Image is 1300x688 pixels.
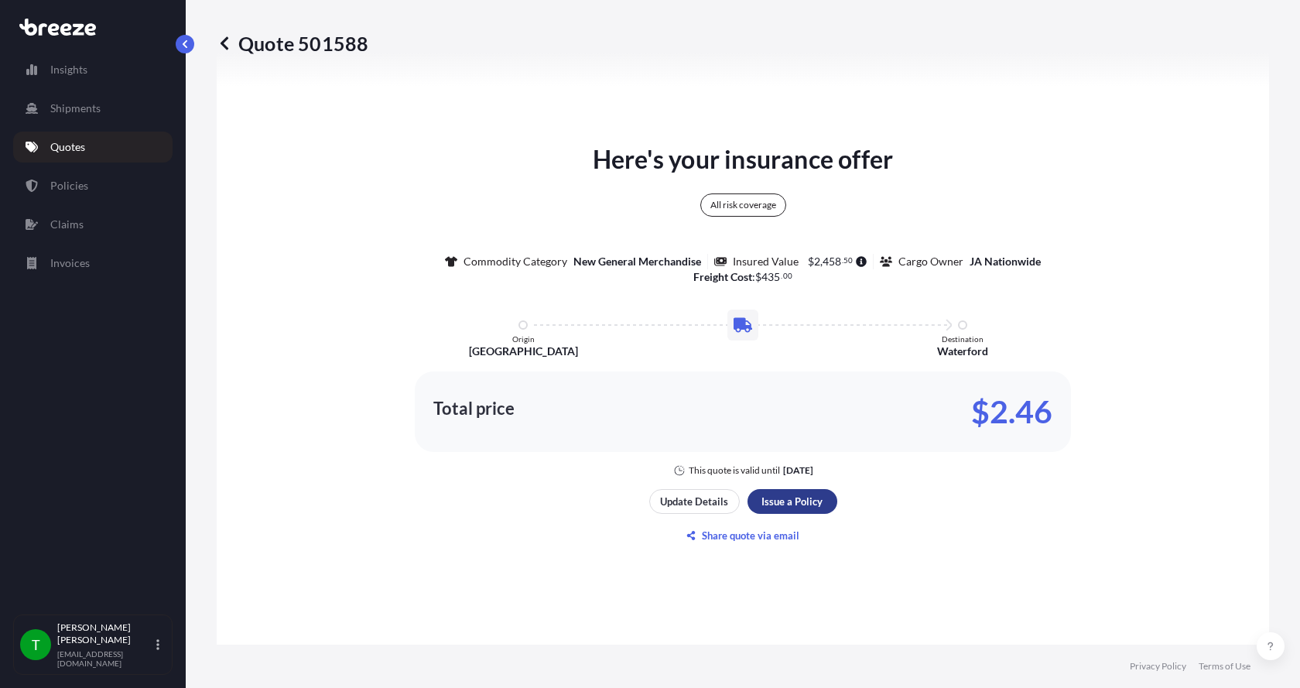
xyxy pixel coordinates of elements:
[50,101,101,116] p: Shipments
[689,464,780,477] p: This quote is valid until
[937,344,988,359] p: Waterford
[593,141,893,178] p: Here's your insurance offer
[971,399,1052,424] p: $2.46
[783,464,813,477] p: [DATE]
[13,248,173,279] a: Invoices
[50,217,84,232] p: Claims
[50,139,85,155] p: Quotes
[32,637,40,652] span: T
[57,621,153,646] p: [PERSON_NAME] [PERSON_NAME]
[842,258,843,263] span: .
[747,489,837,514] button: Issue a Policy
[970,254,1041,269] p: JA Nationwide
[13,93,173,124] a: Shipments
[755,272,761,282] span: $
[57,649,153,668] p: [EMAIL_ADDRESS][DOMAIN_NAME]
[649,489,740,514] button: Update Details
[13,132,173,163] a: Quotes
[843,258,853,263] span: 50
[50,62,87,77] p: Insights
[761,272,780,282] span: 435
[13,54,173,85] a: Insights
[1199,660,1250,673] a: Terms of Use
[50,178,88,193] p: Policies
[693,269,792,285] p: :
[700,193,786,217] div: All risk coverage
[464,254,567,269] p: Commodity Category
[693,270,752,283] b: Freight Cost
[820,256,823,267] span: ,
[898,254,963,269] p: Cargo Owner
[808,256,814,267] span: $
[761,494,823,509] p: Issue a Policy
[469,344,578,359] p: [GEOGRAPHIC_DATA]
[13,209,173,240] a: Claims
[13,170,173,201] a: Policies
[512,334,535,344] p: Origin
[783,273,792,279] span: 00
[1130,660,1186,673] a: Privacy Policy
[573,254,701,269] p: New General Merchandise
[660,494,728,509] p: Update Details
[733,254,799,269] p: Insured Value
[433,401,515,416] p: Total price
[217,31,368,56] p: Quote 501588
[649,523,837,548] button: Share quote via email
[814,256,820,267] span: 2
[823,256,841,267] span: 458
[942,334,984,344] p: Destination
[50,255,90,271] p: Invoices
[702,528,799,543] p: Share quote via email
[781,273,782,279] span: .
